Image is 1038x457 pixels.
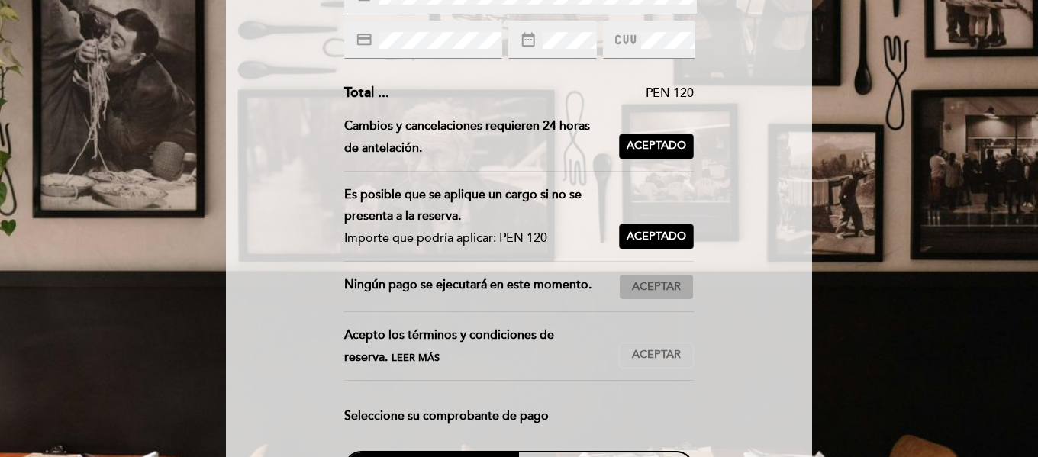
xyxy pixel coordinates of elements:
div: PEN 120 [389,85,695,102]
button: Aceptado [619,134,694,159]
span: Leer más [392,352,440,364]
div: Ningún pago se ejecutará en este momento. [344,274,620,300]
span: Aceptado [627,138,686,154]
span: Aceptar [632,279,681,295]
button: Aceptar [619,343,694,368]
div: Cambios y cancelaciones requieren 24 horas de antelación. [344,115,620,159]
span: Aceptar [632,347,681,363]
span: Total ... [344,84,389,101]
button: Aceptar [619,274,694,300]
i: date_range [520,31,537,48]
button: Aceptado [619,224,694,249]
span: Aceptado [627,229,686,245]
div: Importe que podría aplicar: PEN 120 [344,227,608,249]
i: credit_card [356,31,372,48]
div: Es posible que se aplique un cargo si no se presenta a la reserva. [344,184,608,228]
span: Seleccione su comprobante de pago [344,405,549,427]
div: Acepto los términos y condiciones de reserva. [344,324,620,368]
